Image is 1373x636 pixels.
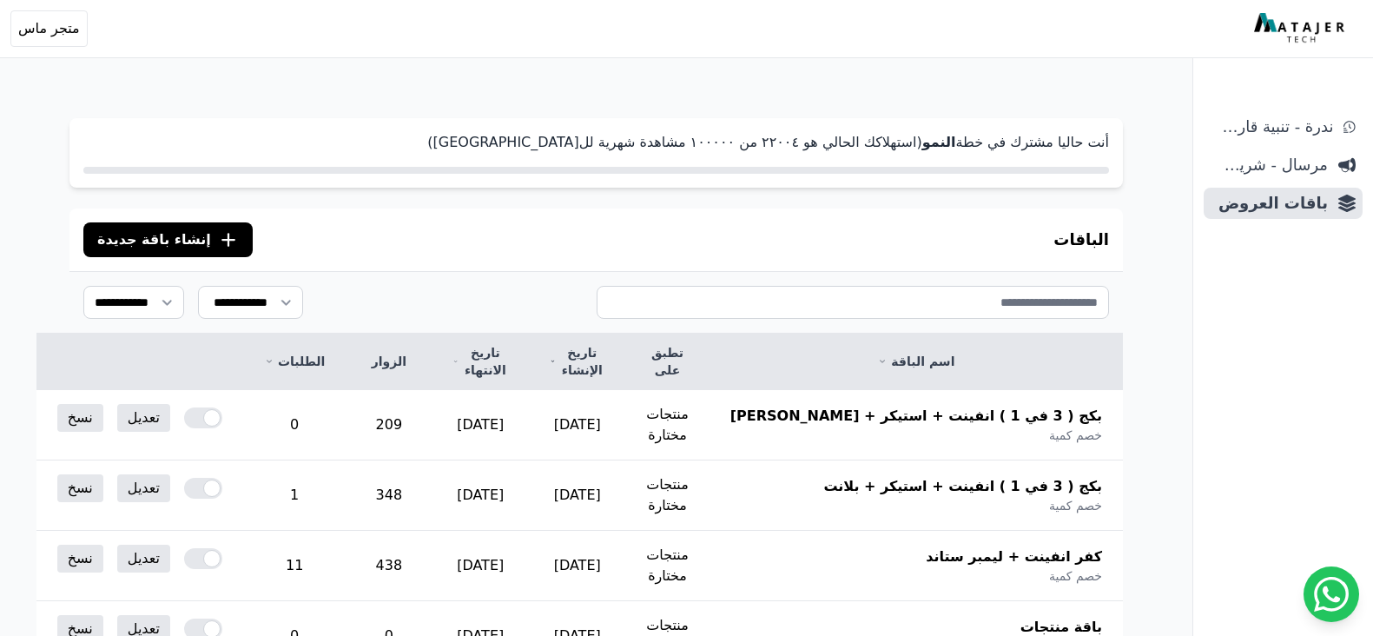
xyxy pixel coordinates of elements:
[625,334,710,390] th: تطبق على
[346,334,432,390] th: الزوار
[625,460,710,531] td: منتجات مختارة
[83,132,1109,153] p: أنت حاليا مشترك في خطة (استهلاكك الحالي هو ٢٢۰۰٤ من ١۰۰۰۰۰ مشاهدة شهرية لل[GEOGRAPHIC_DATA])
[243,390,346,460] td: 0
[1254,13,1349,44] img: MatajerTech Logo
[529,390,625,460] td: [DATE]
[346,531,432,601] td: 438
[529,531,625,601] td: [DATE]
[346,460,432,531] td: 348
[625,390,710,460] td: منتجات مختارة
[243,531,346,601] td: 11
[97,229,211,250] span: إنشاء باقة جديدة
[117,474,170,502] a: تعديل
[730,353,1102,370] a: اسم الباقة
[1049,427,1102,444] span: خصم كمية
[529,460,625,531] td: [DATE]
[730,406,1102,427] span: بكج ( 3 في 1 ) انفينت + استيكر + [PERSON_NAME]
[550,344,604,379] a: تاريخ الإنشاء
[1053,228,1109,252] h3: الباقات
[432,460,529,531] td: [DATE]
[346,390,432,460] td: 209
[432,390,529,460] td: [DATE]
[1211,115,1333,139] span: ندرة - تنبية قارب علي النفاذ
[432,531,529,601] td: [DATE]
[625,531,710,601] td: منتجات مختارة
[83,222,253,257] button: إنشاء باقة جديدة
[57,545,103,573] a: نسخ
[922,134,956,150] strong: النمو
[57,404,103,432] a: نسخ
[1211,191,1328,215] span: باقات العروض
[1049,567,1102,585] span: خصم كمية
[452,344,508,379] a: تاريخ الانتهاء
[264,353,325,370] a: الطلبات
[926,547,1102,567] span: كفر انفينت + ليمبر ستاند
[243,460,346,531] td: 1
[1211,153,1328,177] span: مرسال - شريط دعاية
[117,404,170,432] a: تعديل
[57,474,103,502] a: نسخ
[823,476,1102,497] span: بكج ( 3 في 1 ) انفينت + استيكر + بلانت
[18,18,80,39] span: متجر ماس
[117,545,170,573] a: تعديل
[1049,497,1102,514] span: خصم كمية
[10,10,88,47] button: متجر ماس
